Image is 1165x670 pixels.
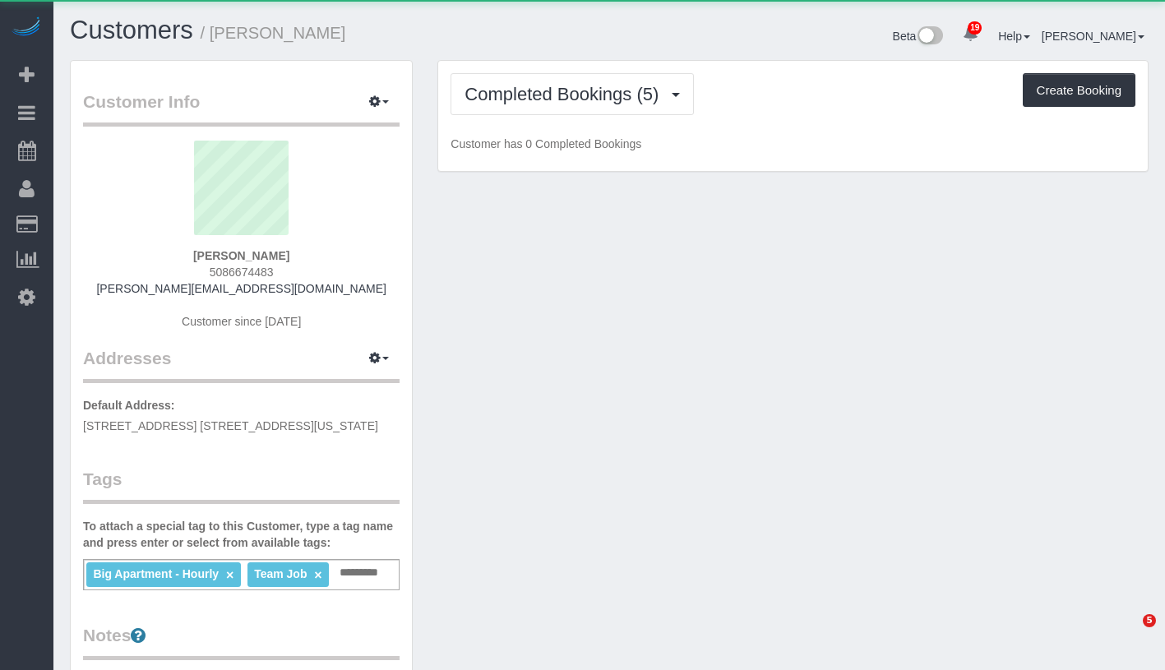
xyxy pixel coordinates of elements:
a: × [314,568,321,582]
legend: Tags [83,467,400,504]
span: Big Apartment - Hourly [93,567,219,580]
p: Customer has 0 Completed Bookings [451,136,1135,152]
a: Help [998,30,1030,43]
label: To attach a special tag to this Customer, type a tag name and press enter or select from availabl... [83,518,400,551]
span: 5086674483 [210,266,274,279]
a: 19 [955,16,987,53]
span: [STREET_ADDRESS] [STREET_ADDRESS][US_STATE] [83,419,378,432]
iframe: Intercom live chat [1109,614,1149,654]
a: [PERSON_NAME] [1042,30,1144,43]
span: Team Job [254,567,307,580]
img: Automaid Logo [10,16,43,39]
img: New interface [916,26,943,48]
a: [PERSON_NAME][EMAIL_ADDRESS][DOMAIN_NAME] [96,282,386,295]
strong: [PERSON_NAME] [193,249,289,262]
a: Beta [893,30,944,43]
small: / [PERSON_NAME] [201,24,346,42]
button: Create Booking [1023,73,1135,108]
button: Completed Bookings (5) [451,73,694,115]
span: 5 [1143,614,1156,627]
span: Customer since [DATE] [182,315,301,328]
label: Default Address: [83,397,175,414]
a: × [226,568,233,582]
span: 19 [968,21,982,35]
a: Customers [70,16,193,44]
legend: Notes [83,623,400,660]
legend: Customer Info [83,90,400,127]
span: Completed Bookings (5) [465,84,667,104]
